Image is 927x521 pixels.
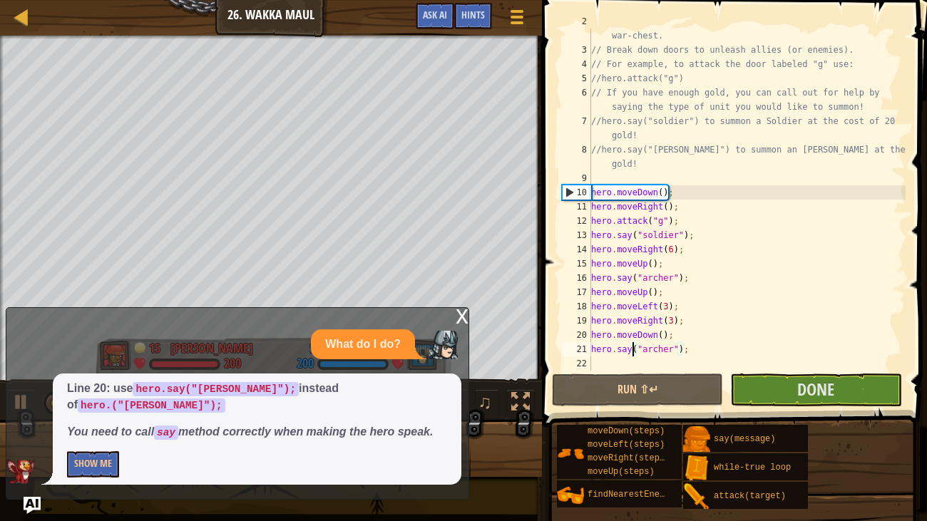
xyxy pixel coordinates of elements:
[429,331,458,359] img: Player
[563,185,591,200] div: 10
[562,143,591,171] div: 8
[461,8,485,21] span: Hints
[683,426,710,453] img: portrait.png
[562,285,591,299] div: 17
[562,71,591,86] div: 5
[714,434,775,444] span: say(message)
[562,171,591,185] div: 9
[562,314,591,328] div: 19
[24,497,41,514] button: Ask AI
[562,86,591,114] div: 6
[562,242,591,257] div: 14
[416,3,454,29] button: Ask AI
[797,378,834,401] span: Done
[154,425,178,440] code: say
[588,453,670,463] span: moveRight(steps)
[588,426,665,436] span: moveDown(steps)
[562,14,591,43] div: 2
[562,342,591,356] div: 21
[506,389,535,418] button: Toggle fullscreen
[562,328,591,342] div: 20
[475,389,499,418] button: ♫
[478,391,492,413] span: ♫
[67,451,119,478] button: Show Me
[67,425,433,438] em: You need to call method correctly when making the hero speak.
[456,308,468,322] div: x
[552,373,723,406] button: Run ⇧↵
[683,483,710,510] img: portrait.png
[562,257,591,271] div: 15
[588,467,655,477] span: moveUp(steps)
[6,459,35,485] img: AI
[325,336,401,353] p: What do I do?
[562,271,591,285] div: 16
[562,356,591,371] div: 22
[588,490,680,500] span: findNearestEnemy()
[133,382,299,396] code: hero.say("[PERSON_NAME]");
[562,57,591,71] div: 4
[67,381,447,413] p: Line 20: use instead of
[683,455,710,482] img: portrait.png
[730,373,901,406] button: Done
[562,228,591,242] div: 13
[557,440,584,467] img: portrait.png
[499,3,535,36] button: Show game menu
[562,200,591,214] div: 11
[562,43,591,57] div: 3
[78,398,225,413] code: hero.("[PERSON_NAME]");
[588,440,665,450] span: moveLeft(steps)
[562,214,591,228] div: 12
[557,482,584,509] img: portrait.png
[562,299,591,314] div: 18
[714,491,786,501] span: attack(target)
[714,463,791,473] span: while-true loop
[562,114,591,143] div: 7
[423,8,447,21] span: Ask AI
